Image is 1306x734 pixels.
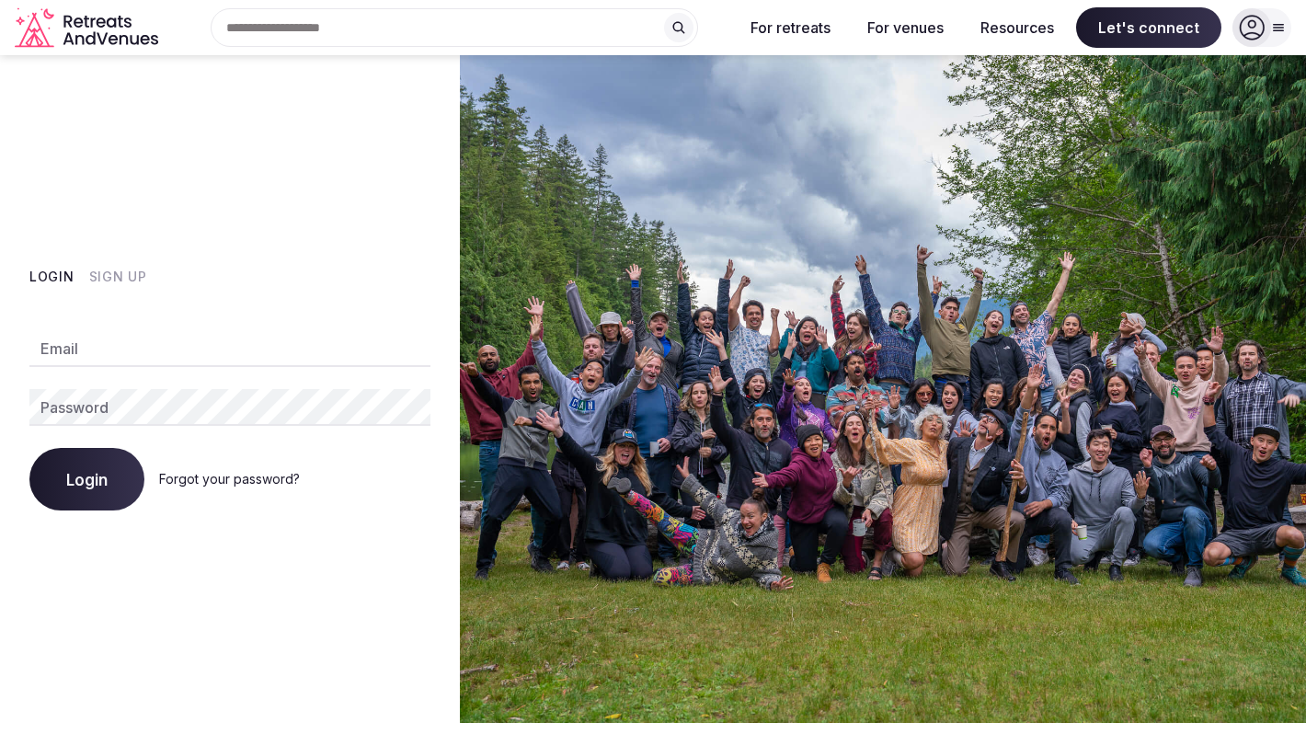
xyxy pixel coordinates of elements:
button: Sign Up [89,268,147,286]
button: Login [29,448,144,510]
a: Forgot your password? [159,471,300,487]
button: Login [29,268,74,286]
svg: Retreats and Venues company logo [15,7,162,49]
button: For retreats [736,7,845,48]
button: For venues [853,7,958,48]
span: Let's connect [1076,7,1221,48]
span: Login [66,470,108,488]
button: Resources [966,7,1069,48]
a: Visit the homepage [15,7,162,49]
img: My Account Background [460,55,1306,723]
